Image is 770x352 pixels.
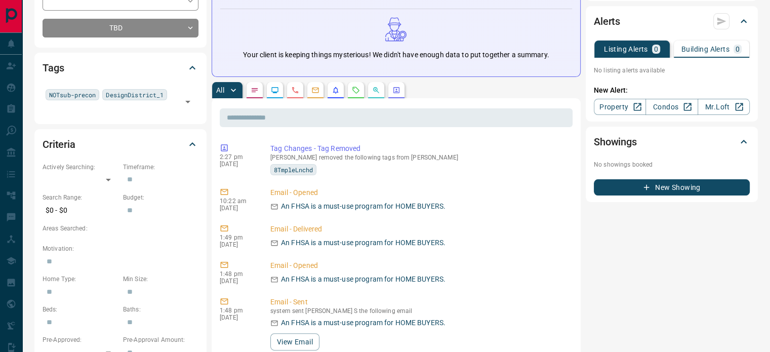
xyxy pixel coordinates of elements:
[270,143,569,154] p: Tag Changes - Tag Removed
[123,163,198,172] p: Timeframe:
[594,179,750,195] button: New Showing
[123,305,198,314] p: Baths:
[270,307,569,315] p: system sent [PERSON_NAME] S the following email
[49,90,96,100] span: NOTsub-precon
[220,278,255,285] p: [DATE]
[43,305,118,314] p: Beds:
[220,234,255,241] p: 1:49 pm
[274,165,313,175] span: 8TmpleLnchd
[43,202,118,219] p: $0 - $0
[220,161,255,168] p: [DATE]
[270,224,569,234] p: Email - Delivered
[216,87,224,94] p: All
[123,193,198,202] p: Budget:
[332,86,340,94] svg: Listing Alerts
[220,307,255,314] p: 1:48 pm
[43,136,75,152] h2: Criteria
[43,193,118,202] p: Search Range:
[43,335,118,344] p: Pre-Approved:
[270,187,569,198] p: Email - Opened
[698,99,750,115] a: Mr.Loft
[270,333,319,350] button: View Email
[594,85,750,96] p: New Alert:
[43,56,198,80] div: Tags
[594,66,750,75] p: No listing alerts available
[43,60,64,76] h2: Tags
[594,130,750,154] div: Showings
[604,46,648,53] p: Listing Alerts
[43,244,198,253] p: Motivation:
[645,99,698,115] a: Condos
[220,270,255,278] p: 1:48 pm
[392,86,400,94] svg: Agent Actions
[281,201,445,212] p: An FHSA is a must-use program for HOME BUYERS.
[594,99,646,115] a: Property
[43,275,118,284] p: Home Type:
[220,198,255,205] p: 10:22 am
[123,335,198,344] p: Pre-Approval Amount:
[220,205,255,212] p: [DATE]
[736,46,740,53] p: 0
[43,224,198,233] p: Areas Searched:
[270,154,569,161] p: [PERSON_NAME] removed the following tags from [PERSON_NAME]
[654,46,658,53] p: 0
[594,160,750,169] p: No showings booked
[594,9,750,33] div: Alerts
[372,86,380,94] svg: Opportunities
[281,238,445,248] p: An FHSA is a must-use program for HOME BUYERS.
[43,132,198,157] div: Criteria
[270,260,569,271] p: Email - Opened
[270,297,569,307] p: Email - Sent
[220,314,255,321] p: [DATE]
[281,318,445,328] p: An FHSA is a must-use program for HOME BUYERS.
[281,274,445,285] p: An FHSA is a must-use program for HOME BUYERS.
[311,86,319,94] svg: Emails
[43,19,198,37] div: TBD
[681,46,730,53] p: Building Alerts
[352,86,360,94] svg: Requests
[291,86,299,94] svg: Calls
[251,86,259,94] svg: Notes
[220,241,255,248] p: [DATE]
[594,134,637,150] h2: Showings
[271,86,279,94] svg: Lead Browsing Activity
[123,275,198,284] p: Min Size:
[181,95,195,109] button: Open
[243,50,549,60] p: Your client is keeping things mysterious! We didn't have enough data to put together a summary.
[106,90,164,100] span: DesignDistrict_1
[594,13,620,29] h2: Alerts
[43,163,118,172] p: Actively Searching:
[220,153,255,161] p: 2:27 pm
